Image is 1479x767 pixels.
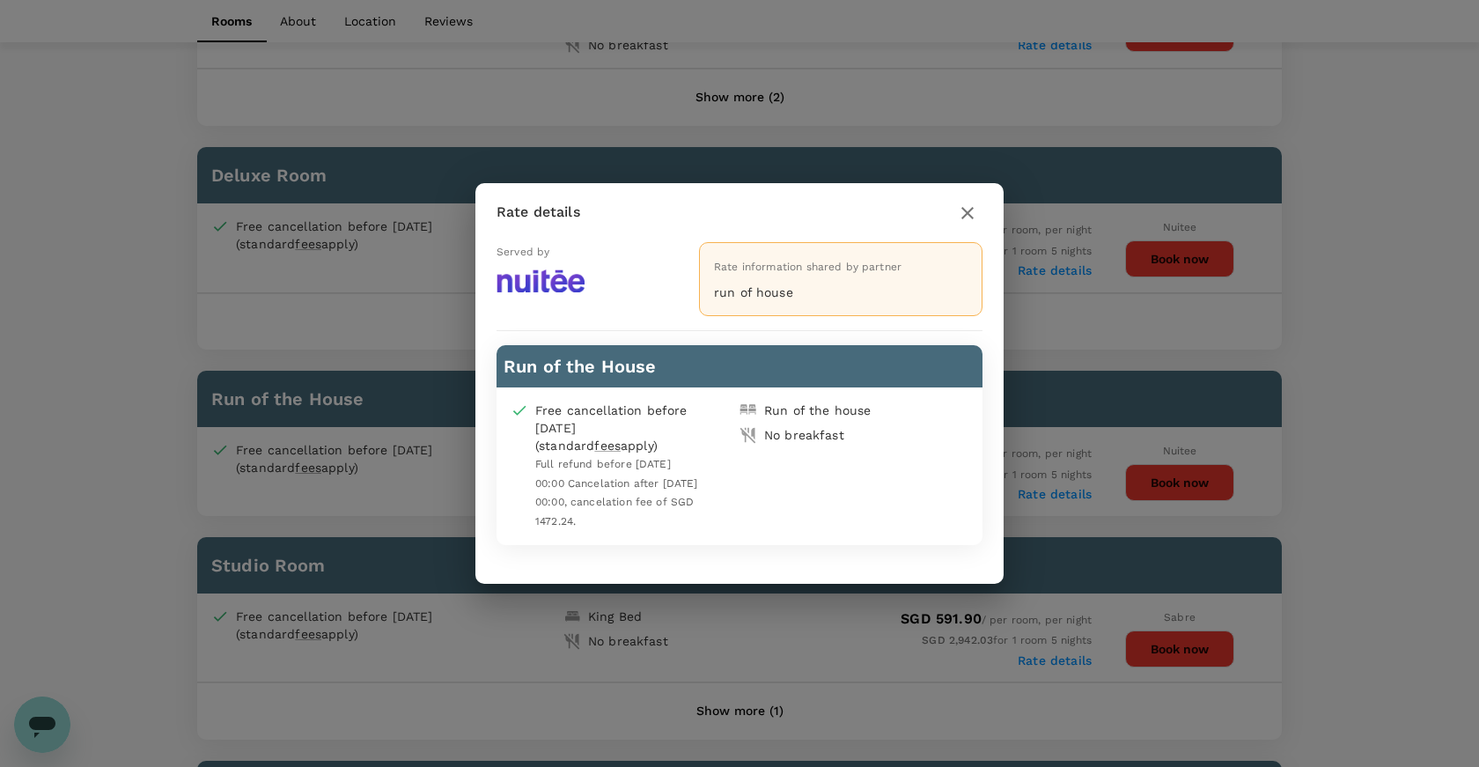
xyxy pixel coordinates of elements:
[497,269,585,292] img: 204-rate-logo
[764,402,871,419] div: Run of the house
[497,202,580,223] p: Rate details
[714,284,968,301] p: run of house
[535,402,702,454] div: Free cancellation before [DATE] (standard apply)
[594,439,621,453] span: fees
[504,352,975,380] h6: Run of the House
[714,261,901,273] span: Rate information shared by partner
[764,426,844,444] div: No breakfast
[535,458,698,528] span: Full refund before [DATE] 00:00 Cancelation after [DATE] 00:00, cancelation fee of SGD 1472.24.
[497,246,549,258] span: Served by
[739,402,757,419] img: double-bed-icon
